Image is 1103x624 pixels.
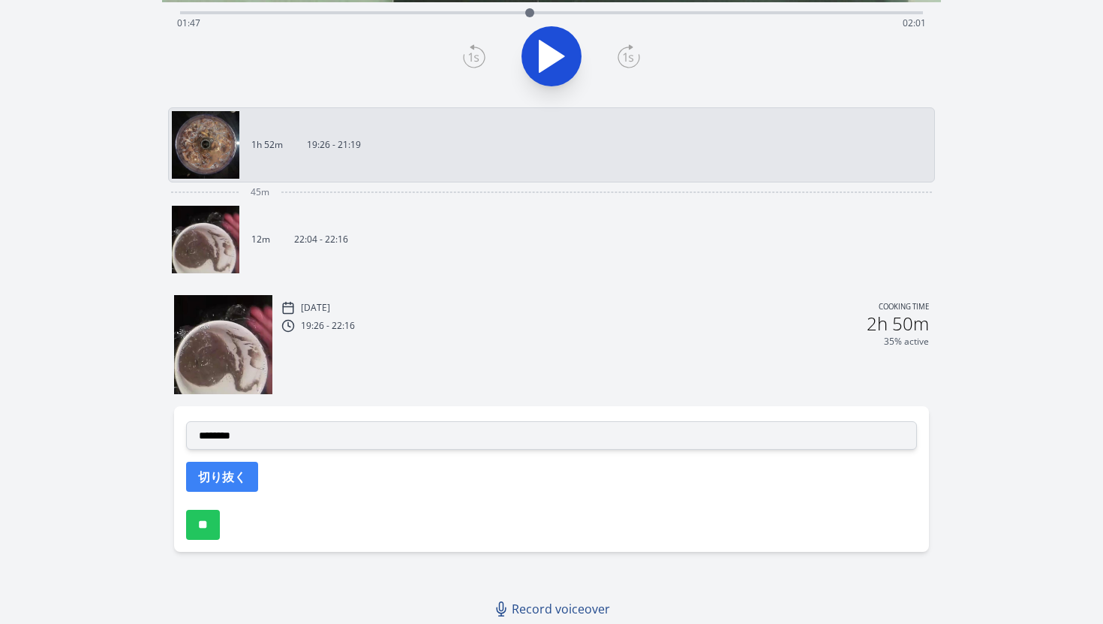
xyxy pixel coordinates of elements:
p: 19:26 - 21:19 [307,139,361,151]
span: Record voiceover [512,600,610,618]
span: 02:01 [903,17,926,29]
img: 250821200513_thumb.jpeg [174,295,273,394]
p: 1h 52m [251,139,283,151]
p: [DATE] [301,302,330,314]
button: 切り抜く [186,462,258,492]
img: 250821172717_thumb.jpeg [172,111,239,179]
p: 22:04 - 22:16 [294,234,348,246]
p: Cooking time [879,301,929,315]
h2: 2h 50m [867,315,929,333]
span: 45m [251,186,269,198]
img: 250821200513_thumb.jpeg [172,206,239,273]
p: 12m [251,234,270,246]
p: 19:26 - 22:16 [301,320,355,332]
span: 01:47 [177,17,200,29]
p: 35% active [884,336,929,348]
a: Record voiceover [488,594,619,624]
